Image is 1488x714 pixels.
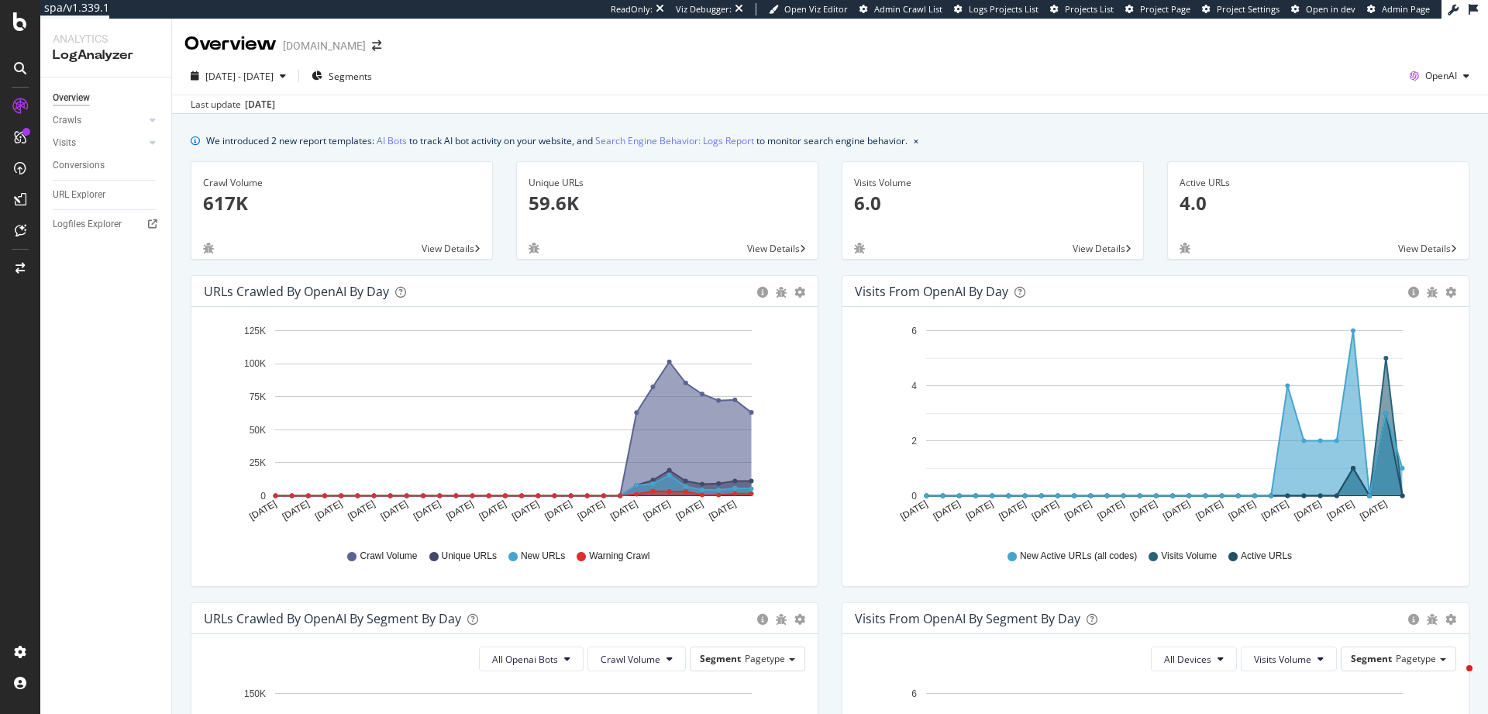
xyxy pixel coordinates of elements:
div: [DOMAIN_NAME] [283,38,366,53]
text: [DATE] [674,498,705,523]
div: A chart. [204,319,800,535]
text: [DATE] [1293,498,1324,523]
span: View Details [1073,242,1125,255]
span: Warning Crawl [589,550,649,563]
span: Segment [700,652,741,665]
div: Overview [184,31,277,57]
div: bug [776,287,787,298]
text: [DATE] [964,498,995,523]
a: Open Viz Editor [769,3,848,16]
button: Crawl Volume [587,647,686,671]
div: We introduced 2 new report templates: to track AI bot activity on your website, and to monitor se... [206,133,908,149]
text: [DATE] [898,498,929,523]
span: Open in dev [1306,3,1355,15]
text: [DATE] [608,498,639,523]
p: 4.0 [1180,190,1457,216]
text: [DATE] [576,498,607,523]
button: All Openai Bots [479,647,584,671]
div: Analytics [53,31,159,47]
text: [DATE] [1128,498,1159,523]
div: Visits from OpenAI by day [855,284,1008,299]
div: Last update [191,98,275,112]
span: Visits Volume [1254,653,1311,666]
text: [DATE] [1325,498,1356,523]
text: 25K [250,457,266,468]
p: 6.0 [854,190,1131,216]
span: Logs Projects List [969,3,1038,15]
div: Visits Volume [854,176,1131,190]
div: Logfiles Explorer [53,216,122,233]
text: [DATE] [247,498,278,523]
div: URLs Crawled by OpenAI By Segment By Day [204,611,461,626]
button: Segments [305,64,378,88]
button: OpenAI [1404,64,1476,88]
text: [DATE] [477,498,508,523]
text: [DATE] [1030,498,1061,523]
text: 150K [244,688,266,699]
text: [DATE] [1161,498,1192,523]
a: URL Explorer [53,187,160,203]
span: Pagetype [745,652,785,665]
div: gear [1445,614,1456,625]
div: bug [203,243,214,254]
div: Viz Debugger: [676,3,732,16]
div: circle-info [757,614,768,625]
text: [DATE] [1063,498,1094,523]
p: 59.6K [529,190,806,216]
div: circle-info [1408,614,1419,625]
span: Segments [329,70,372,83]
button: All Devices [1151,647,1237,671]
a: Admin Crawl List [859,3,942,16]
div: arrow-right-arrow-left [372,40,381,51]
text: 50K [250,425,266,436]
text: [DATE] [1227,498,1258,523]
text: [DATE] [346,498,377,523]
a: Admin Page [1367,3,1430,16]
a: Conversions [53,157,160,174]
div: bug [854,243,865,254]
div: bug [1427,614,1438,625]
span: Admin Page [1382,3,1430,15]
div: URLs Crawled by OpenAI by day [204,284,389,299]
div: bug [776,614,787,625]
div: Unique URLs [529,176,806,190]
div: bug [1427,287,1438,298]
span: Unique URLs [442,550,497,563]
span: Pagetype [1396,652,1436,665]
a: Visits [53,135,145,151]
text: [DATE] [313,498,344,523]
div: Overview [53,90,90,106]
text: 125K [244,326,266,336]
button: [DATE] - [DATE] [184,64,292,88]
svg: A chart. [855,319,1451,535]
text: [DATE] [1259,498,1290,523]
a: Project Page [1125,3,1190,16]
text: [DATE] [1095,498,1126,523]
text: [DATE] [932,498,963,523]
span: View Details [1398,242,1451,255]
text: 75K [250,391,266,402]
iframe: Intercom live chat [1435,661,1472,698]
div: [DATE] [245,98,275,112]
span: View Details [422,242,474,255]
text: [DATE] [997,498,1028,523]
span: New Active URLs (all codes) [1020,550,1137,563]
p: 617K [203,190,480,216]
span: View Details [747,242,800,255]
div: circle-info [1408,287,1419,298]
span: New URLs [521,550,565,563]
a: AI Bots [377,133,407,149]
div: Crawl Volume [203,176,480,190]
span: [DATE] - [DATE] [205,70,274,83]
text: [DATE] [412,498,443,523]
div: Conversions [53,157,105,174]
div: gear [1445,287,1456,298]
text: 4 [911,381,917,391]
text: [DATE] [379,498,410,523]
span: Active URLs [1241,550,1292,563]
div: Visits from OpenAI By Segment By Day [855,611,1080,626]
div: URL Explorer [53,187,105,203]
a: Logfiles Explorer [53,216,160,233]
text: 0 [260,491,266,502]
text: [DATE] [642,498,673,523]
